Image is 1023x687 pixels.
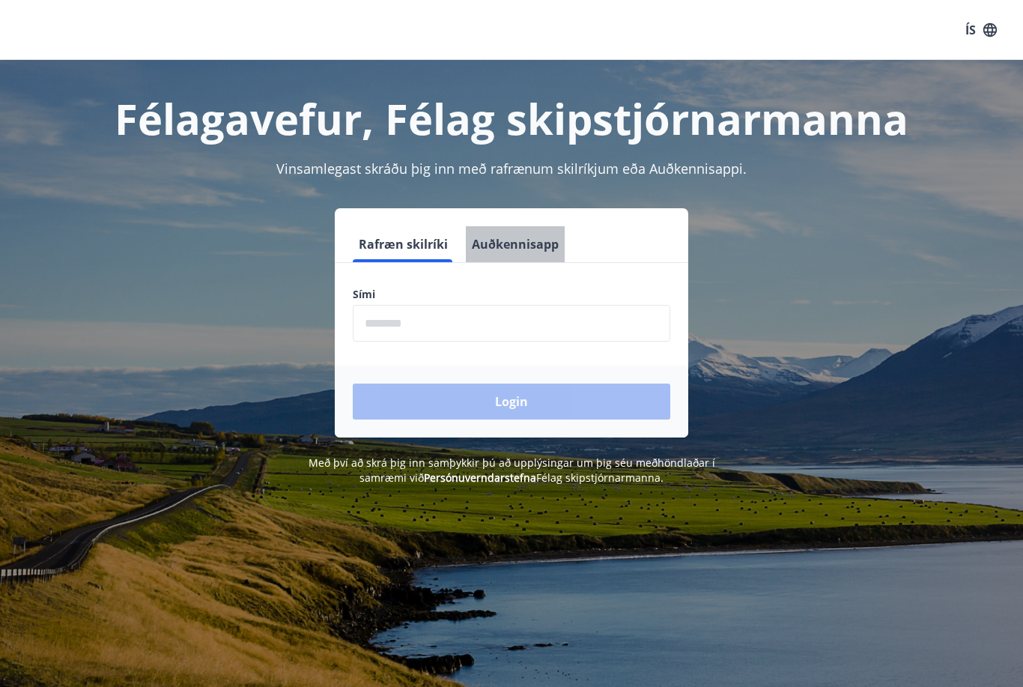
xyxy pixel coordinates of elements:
[309,456,715,485] span: Með því að skrá þig inn samþykkir þú að upplýsingar um þig séu meðhöndlaðar í samræmi við Félag s...
[466,226,565,262] button: Auðkennisapp
[353,287,670,302] label: Sími
[424,470,536,485] a: Persónuverndarstefna
[18,90,1005,147] h1: Félagavefur, Félag skipstjórnarmanna
[276,160,747,178] span: Vinsamlegast skráðu þig inn með rafrænum skilríkjum eða Auðkennisappi.
[353,226,454,262] button: Rafræn skilríki
[957,16,1005,43] button: ÍS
